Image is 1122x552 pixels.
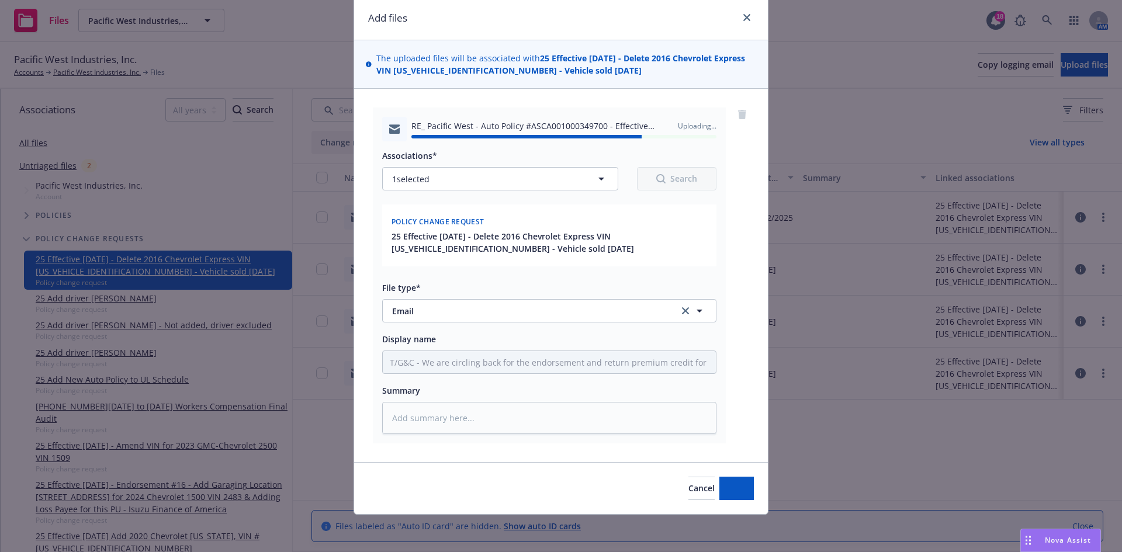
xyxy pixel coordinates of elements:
[382,150,437,161] span: Associations*
[740,11,754,25] a: close
[392,173,430,185] span: 1 selected
[719,482,754,494] span: Add files
[1045,535,1091,545] span: Nova Assist
[392,217,484,227] span: Policy change request
[368,11,407,26] h1: Add files
[1021,529,1036,551] div: Drag to move
[735,107,749,121] a: remove
[383,351,716,373] input: Add display name here...
[719,477,754,500] button: Add files
[688,477,715,500] button: Cancel
[382,299,716,322] button: Emailclear selection
[392,230,709,255] button: 25 Effective [DATE] - Delete 2016 Chevrolet Express VIN [US_VEHICLE_IDENTIFICATION_NUMBER] - Vehi...
[392,305,663,317] span: Email
[678,121,716,131] span: Uploading...
[376,52,756,77] span: The uploaded files will be associated with
[376,53,745,76] strong: 25 Effective [DATE] - Delete 2016 Chevrolet Express VIN [US_VEHICLE_IDENTIFICATION_NUMBER] - Vehi...
[678,304,692,318] a: clear selection
[382,334,436,345] span: Display name
[411,120,669,132] span: RE_ Pacific West - Auto Policy #ASCA001000349700 - Effective 7_30_25 Remove Power Unit .msg
[688,482,715,494] span: Cancel
[1020,529,1101,552] button: Nova Assist
[382,167,618,190] button: 1selected
[382,385,420,396] span: Summary
[382,282,421,293] span: File type*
